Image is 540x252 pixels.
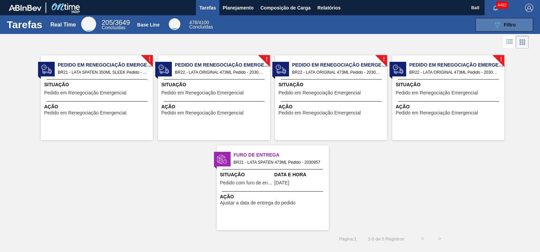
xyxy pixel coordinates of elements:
span: Concluídas [102,25,125,30]
span: BR21 - LATA SPATEN 350ML SLEEK Pedido - 2030677 [58,69,147,76]
span: Pedido em Renegociação Emergencial [409,61,504,69]
span: Pedido em Renegociação Emergencial [278,90,361,95]
span: Pedido em Renegociação Emergencial [44,90,126,95]
span: 205 [102,19,113,26]
img: status [393,64,403,74]
span: 1 - 5 de 5 Registros [367,236,404,241]
span: Pedido em Renegociação Emergencial [161,110,244,115]
span: Ação [161,103,268,110]
div: Real Time [102,20,130,30]
div: Visão em Cards [516,36,529,49]
span: Situação [396,81,503,88]
span: Planejamento [223,4,254,12]
button: Filtro [475,18,533,32]
span: 16/09/2025, [274,180,289,185]
span: Concluídas [189,24,213,30]
img: status [41,64,52,74]
span: BR22 - LATA ORIGINAL 473ML Pedido - 2030953 [292,69,382,76]
span: Data e Hora [274,171,327,178]
span: Pedido em Renegociação Emergencial [161,90,244,95]
span: Situação [161,81,268,88]
span: Ajustar a data de entrega do pedido [220,200,296,205]
h1: Tarefas [7,21,42,29]
span: Ação [220,193,327,200]
span: BR22 - LATA ORIGINAL 473ML Pedido - 2030954 [409,69,499,76]
span: / 4100 [189,20,209,25]
span: Situação [278,81,385,88]
div: Base Line [137,22,160,28]
span: ! [383,57,385,62]
div: Visão em Lista [503,36,516,49]
span: Pedido em Renegociação Emergencial [58,61,153,69]
span: Pedido em Renegociação Emergencial [292,61,387,69]
span: Furo de Entrega [234,151,329,159]
img: status [159,64,169,74]
img: status [276,64,286,74]
span: Ação [44,103,151,110]
button: > [431,230,448,247]
div: Real Time [81,17,96,32]
span: BR22 - LATA ORIGINAL 473ML Pedido - 2030952 [175,69,265,76]
div: Base Line [169,18,180,30]
button: Notificações [485,3,506,13]
span: Página : 1 [339,236,356,241]
span: Situação [44,81,151,88]
span: ! [266,57,268,62]
span: BR21 - LATA SPATEN 473ML Pedido - 2030957 [234,159,323,166]
span: Pedido com furo de entrega [220,180,273,185]
button: < [414,230,431,247]
span: Relatórios [318,4,341,12]
span: / 3649 [102,19,130,26]
span: Pedido em Renegociação Emergencial [278,110,361,115]
span: Pedido em Renegociação Emergencial [175,61,270,69]
span: Filtro [504,22,516,28]
img: status [217,154,227,164]
span: Composição de Carga [260,4,311,12]
div: Base Line [189,20,213,29]
span: ! [148,57,150,62]
span: ! [500,57,502,62]
span: Pedido em Renegociação Emergencial [44,110,126,115]
span: Ação [278,103,385,110]
span: 478 [189,20,197,25]
span: Pedido em Renegociação Emergencial [396,110,478,115]
span: Ação [396,103,503,110]
span: 4482 [496,1,508,9]
img: Logout [525,4,533,12]
span: Pedido em Renegociação Emergencial [396,90,478,95]
span: Situação [220,171,273,178]
div: Real Time [50,22,76,28]
span: Tarefas [199,4,216,12]
img: TNhmsLtSVTkK8tSr43FrP2fwEKptu5GPRR3wAAAABJRU5ErkJggg== [9,5,41,11]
